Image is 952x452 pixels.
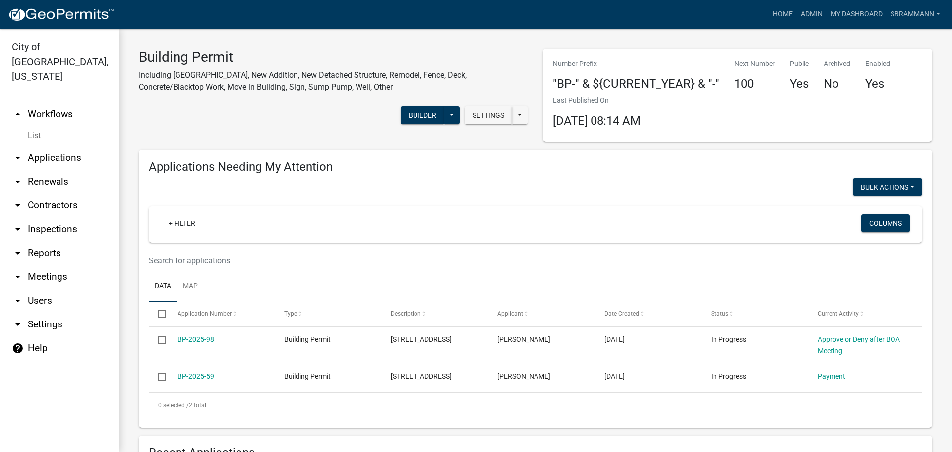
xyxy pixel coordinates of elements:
a: Map [177,271,204,303]
i: arrow_drop_down [12,199,24,211]
datatable-header-cell: Description [381,302,488,326]
span: Susan Brammann [497,372,550,380]
datatable-header-cell: Type [275,302,381,326]
span: Type [284,310,297,317]
span: Applicant [497,310,523,317]
i: arrow_drop_down [12,176,24,188]
i: arrow_drop_down [12,319,24,330]
span: Current Activity [818,310,859,317]
span: Date Created [604,310,639,317]
datatable-header-cell: Applicant [488,302,595,326]
i: arrow_drop_down [12,152,24,164]
span: Building Permit [284,335,331,343]
span: 408 COURT ST [391,372,452,380]
span: Description [391,310,421,317]
h4: Applications Needing My Attention [149,160,922,174]
h4: Yes [790,77,809,91]
datatable-header-cell: Status [702,302,808,326]
a: + Filter [161,214,203,232]
datatable-header-cell: Application Number [168,302,274,326]
div: 2 total [149,393,922,418]
datatable-header-cell: Date Created [595,302,701,326]
span: Bruce L Burger [497,335,550,343]
span: In Progress [711,372,746,380]
p: Enabled [865,59,890,69]
i: arrow_drop_down [12,223,24,235]
p: Last Published On [553,95,641,106]
datatable-header-cell: Current Activity [808,302,915,326]
i: arrow_drop_up [12,108,24,120]
a: SBrammann [887,5,944,24]
a: Payment [818,372,845,380]
h3: Building Permit [139,49,528,65]
input: Search for applications [149,251,791,271]
button: Settings [465,106,512,124]
button: Builder [401,106,444,124]
p: Next Number [734,59,775,69]
span: [DATE] 08:14 AM [553,114,641,128]
i: arrow_drop_down [12,271,24,283]
a: BP-2025-59 [178,372,214,380]
h4: 100 [734,77,775,91]
span: 08/11/2025 [604,335,625,343]
a: Approve or Deny after BOA Meeting [818,335,900,355]
span: In Progress [711,335,746,343]
h4: Yes [865,77,890,91]
button: Columns [861,214,910,232]
p: Number Prefix [553,59,719,69]
a: My Dashboard [827,5,887,24]
span: 201 5TH ST [391,335,452,343]
span: Application Number [178,310,232,317]
h4: "BP-" & ${CURRENT_YEAR} & "-" [553,77,719,91]
a: Admin [797,5,827,24]
p: Public [790,59,809,69]
p: Including [GEOGRAPHIC_DATA], New Addition, New Detached Structure, Remodel, Fence, Deck, Concrete... [139,69,528,93]
h4: No [824,77,850,91]
i: arrow_drop_down [12,295,24,307]
i: arrow_drop_down [12,247,24,259]
span: Status [711,310,728,317]
span: 05/30/2025 [604,372,625,380]
a: Home [769,5,797,24]
p: Archived [824,59,850,69]
i: help [12,342,24,354]
a: Data [149,271,177,303]
span: 0 selected / [158,402,189,409]
datatable-header-cell: Select [149,302,168,326]
a: BP-2025-98 [178,335,214,343]
button: Bulk Actions [853,178,922,196]
span: Building Permit [284,372,331,380]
